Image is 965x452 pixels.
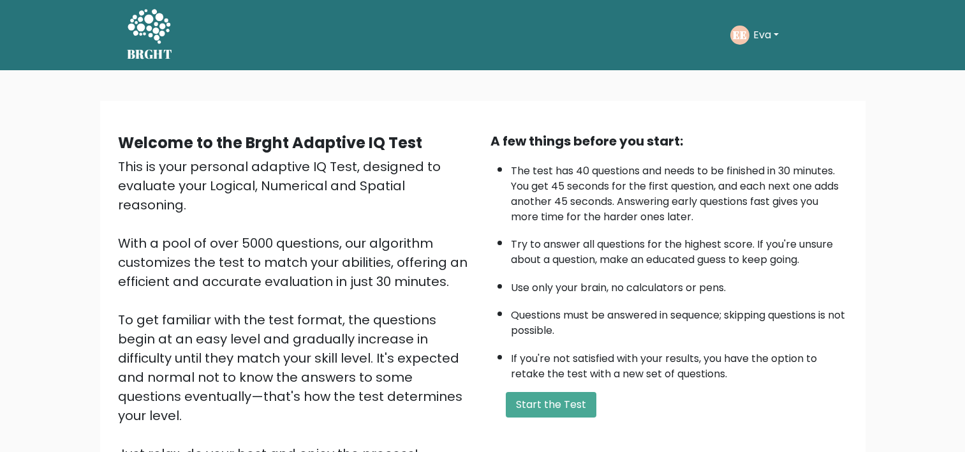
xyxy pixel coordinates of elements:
a: BRGHT [127,5,173,65]
li: If you're not satisfied with your results, you have the option to retake the test with a new set ... [511,345,848,382]
b: Welcome to the Brght Adaptive IQ Test [118,132,422,153]
li: Try to answer all questions for the highest score. If you're unsure about a question, make an edu... [511,230,848,267]
button: Eva [749,27,783,43]
li: Use only your brain, no calculators or pens. [511,274,848,296]
button: Start the Test [506,392,596,418]
li: The test has 40 questions and needs to be finished in 30 minutes. You get 45 seconds for the firs... [511,157,848,225]
h5: BRGHT [127,47,173,62]
text: EE [733,27,747,42]
div: A few things before you start: [490,132,848,151]
li: Questions must be answered in sequence; skipping questions is not possible. [511,301,848,338]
